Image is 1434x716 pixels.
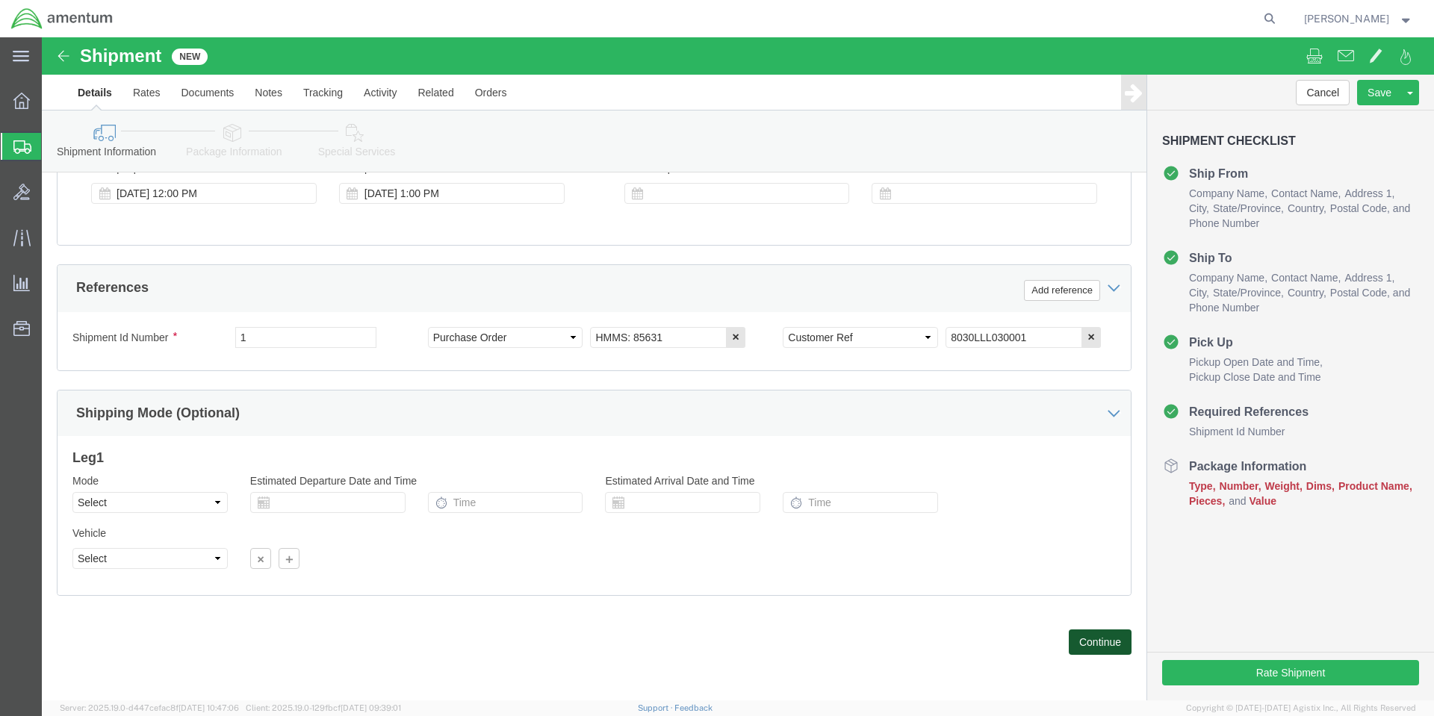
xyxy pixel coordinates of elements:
[42,37,1434,700] iframe: FS Legacy Container
[1303,10,1414,28] button: [PERSON_NAME]
[10,7,114,30] img: logo
[179,703,239,712] span: [DATE] 10:47:06
[1186,702,1416,715] span: Copyright © [DATE]-[DATE] Agistix Inc., All Rights Reserved
[60,703,239,712] span: Server: 2025.19.0-d447cefac8f
[638,703,675,712] a: Support
[674,703,713,712] a: Feedback
[1304,10,1389,27] span: Steven Sanchez
[341,703,401,712] span: [DATE] 09:39:01
[246,703,401,712] span: Client: 2025.19.0-129fbcf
